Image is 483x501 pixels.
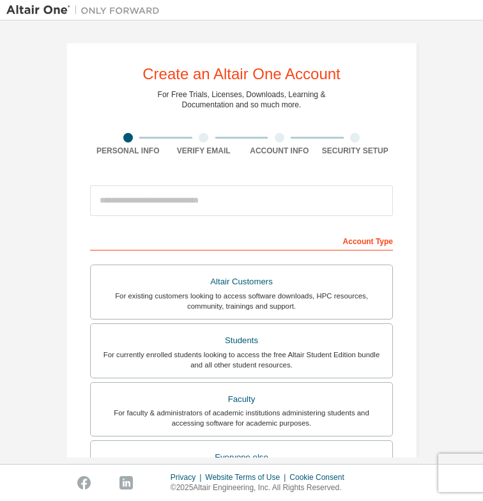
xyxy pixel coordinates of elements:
div: Create an Altair One Account [142,66,341,82]
div: For faculty & administrators of academic institutions administering students and accessing softwa... [98,408,385,428]
div: Students [98,332,385,350]
div: Cookie Consent [289,472,351,482]
div: Website Terms of Use [205,472,289,482]
img: Altair One [6,4,166,17]
div: For currently enrolled students looking to access the free Altair Student Edition bundle and all ... [98,350,385,370]
div: Security Setup [318,146,394,156]
div: Privacy [171,472,205,482]
img: facebook.svg [77,476,91,489]
div: Everyone else [98,449,385,466]
div: Altair Customers [98,273,385,291]
div: Account Type [90,230,393,250]
div: For existing customers looking to access software downloads, HPC resources, community, trainings ... [98,291,385,311]
img: linkedin.svg [119,476,133,489]
div: For Free Trials, Licenses, Downloads, Learning & Documentation and so much more. [158,89,326,110]
div: Personal Info [90,146,166,156]
div: Verify Email [166,146,242,156]
p: © 2025 Altair Engineering, Inc. All Rights Reserved. [171,482,352,493]
div: Account Info [241,146,318,156]
div: Faculty [98,390,385,408]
